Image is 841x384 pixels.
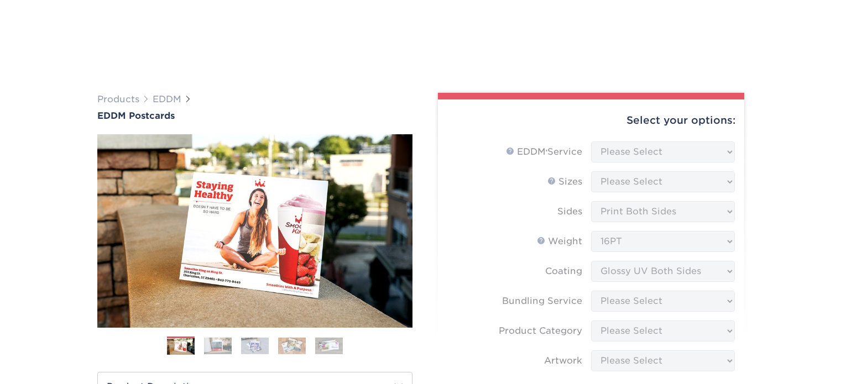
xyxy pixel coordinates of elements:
img: EDDM 05 [315,338,343,354]
img: EDDM 04 [278,338,306,354]
a: EDDM Postcards [97,111,412,121]
span: EDDM Postcards [97,111,175,121]
a: Products [97,94,139,104]
img: EDDM 01 [167,337,195,356]
a: EDDM [153,94,181,104]
img: EDDM 02 [204,338,232,354]
div: Select your options: [447,99,735,141]
img: EDDM Postcards 01 [97,122,412,340]
img: EDDM 03 [241,338,269,354]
